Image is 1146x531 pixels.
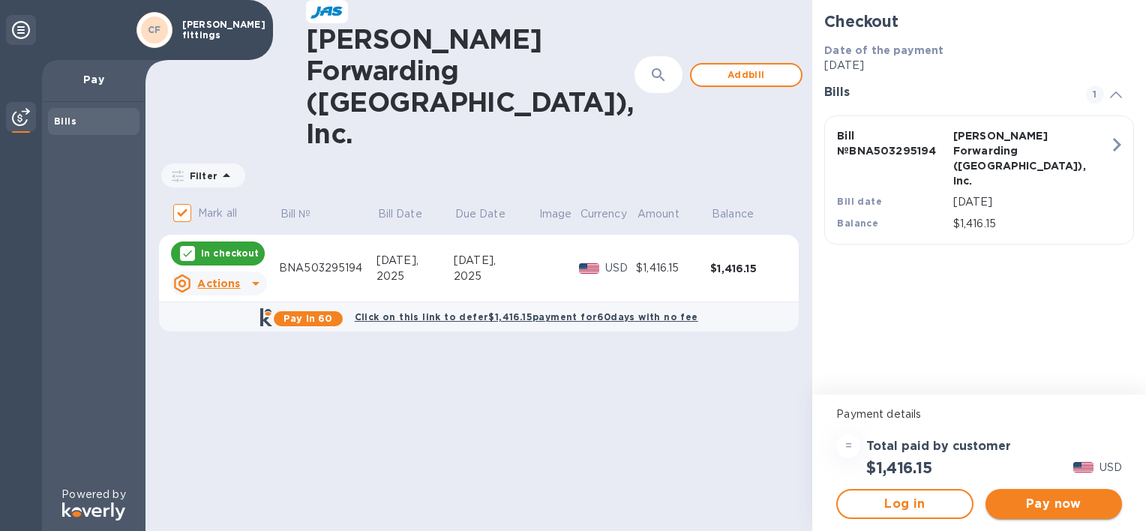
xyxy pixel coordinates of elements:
[836,434,860,458] div: =
[837,196,882,207] b: Bill date
[703,66,789,84] span: Add bill
[836,406,1122,422] p: Payment details
[201,247,259,259] p: In checkout
[54,72,133,87] p: Pay
[1073,462,1093,472] img: USD
[997,495,1110,513] span: Pay now
[636,260,710,276] div: $1,416.15
[455,206,525,222] span: Due Date
[376,253,454,268] div: [DATE],
[454,253,538,268] div: [DATE],
[866,458,931,477] h2: $1,416.15
[953,128,1063,188] p: [PERSON_NAME] Forwarding ([GEOGRAPHIC_DATA]), Inc.
[866,439,1011,454] h3: Total paid by customer
[824,58,1134,73] p: [DATE]
[197,277,240,289] u: Actions
[182,19,257,40] p: [PERSON_NAME] fittings
[637,206,699,222] span: Amount
[712,206,773,222] span: Balance
[54,115,76,127] b: Bills
[605,260,637,276] p: USD
[1099,460,1122,475] p: USD
[148,24,161,35] b: CF
[455,206,505,222] p: Due Date
[712,206,754,222] p: Balance
[824,12,1134,31] h2: Checkout
[376,268,454,284] div: 2025
[837,217,878,229] b: Balance
[710,261,784,276] div: $1,416.15
[61,487,125,502] p: Powered by
[850,495,959,513] span: Log in
[985,489,1122,519] button: Pay now
[824,44,943,56] b: Date of the payment
[283,313,332,324] b: Pay in 60
[690,63,802,87] button: Addbill
[280,206,331,222] span: Bill №
[824,85,1068,100] h3: Bills
[824,115,1134,244] button: Bill №BNA503295194[PERSON_NAME] Forwarding ([GEOGRAPHIC_DATA]), Inc.Bill date[DATE]Balance$1,416.15
[454,268,538,284] div: 2025
[580,206,627,222] p: Currency
[279,260,376,276] div: BNA503295194
[1086,85,1104,103] span: 1
[184,169,217,182] p: Filter
[953,216,1109,232] p: $1,416.15
[579,263,599,274] img: USD
[280,206,311,222] p: Bill №
[539,206,572,222] p: Image
[836,489,973,519] button: Log in
[198,205,237,221] p: Mark all
[378,206,422,222] p: Bill Date
[62,502,125,520] img: Logo
[306,23,634,149] h1: [PERSON_NAME] Forwarding ([GEOGRAPHIC_DATA]), Inc.
[953,194,1109,210] p: [DATE]
[837,128,946,158] p: Bill № BNA503295194
[378,206,442,222] span: Bill Date
[355,311,698,322] b: Click on this link to defer $1,416.15 payment for 60 days with no fee
[637,206,679,222] p: Amount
